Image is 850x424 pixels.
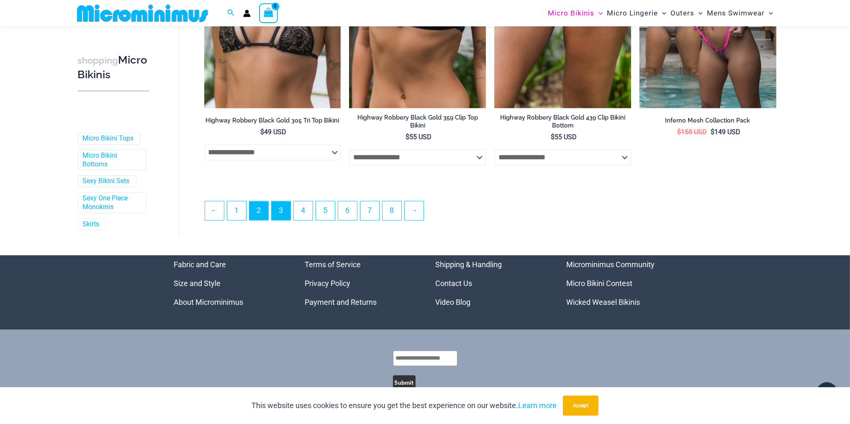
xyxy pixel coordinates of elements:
img: MM SHOP LOGO FLAT [74,4,211,23]
bdi: 55 USD [551,133,577,141]
a: Page 5 [316,201,335,220]
h2: Inferno Mesh Collection Pack [639,117,776,125]
aside: Footer Widget 4 [566,255,676,312]
span: Micro Lingerie [607,3,658,24]
span: Page 2 [249,201,268,220]
a: OutersMenu ToggleMenu Toggle [668,3,705,24]
a: Sexy One Piece Monokinis [83,194,140,211]
a: Microminimus Community [566,260,655,269]
span: $ [711,128,714,136]
h2: Highway Robbery Black Gold 359 Clip Top Bikini [349,114,486,129]
a: ← [205,201,224,220]
a: Account icon link [243,10,251,17]
p: This website uses cookies to ensure you get the best experience on our website. [252,399,557,412]
a: Mens SwimwearMenu ToggleMenu Toggle [705,3,775,24]
aside: Footer Widget 1 [174,255,284,312]
span: shopping [78,55,118,65]
span: Menu Toggle [594,3,603,24]
span: $ [260,128,264,136]
a: Highway Robbery Black Gold 439 Clip Bikini Bottom [494,114,631,133]
a: Page 7 [360,201,379,220]
aside: Footer Widget 2 [305,255,415,312]
a: Terms of Service [305,260,361,269]
h2: Highway Robbery Black Gold 439 Clip Bikini Bottom [494,114,631,129]
a: → [405,201,424,220]
a: View Shopping Cart, empty [259,3,278,23]
a: Micro Bikini Tops [83,134,134,143]
a: Inferno Mesh Collection Pack [639,117,776,128]
bdi: 158 USD [677,128,707,136]
span: $ [677,128,681,136]
a: Page 6 [338,201,357,220]
span: Menu Toggle [694,3,703,24]
h2: Highway Robbery Black Gold 305 Tri Top Bikini [204,117,341,125]
a: Payment and Returns [305,298,377,307]
nav: Menu [566,255,676,312]
a: Highway Robbery Black Gold 359 Clip Top Bikini [349,114,486,133]
a: Micro LingerieMenu ToggleMenu Toggle [605,3,668,24]
span: Micro Bikinis [548,3,594,24]
a: Size and Style [174,279,221,288]
aside: Footer Widget 3 [436,255,546,312]
a: Privacy Policy [305,279,350,288]
bdi: 55 USD [406,133,431,141]
a: Fabric and Care [174,260,226,269]
span: Menu Toggle [658,3,666,24]
a: Learn more [518,401,557,410]
a: Video Blog [436,298,471,307]
a: Contact Us [436,279,473,288]
span: $ [551,133,555,141]
nav: Menu [436,255,546,312]
a: Shipping & Handling [436,260,502,269]
a: Sexy Bikini Sets [83,176,130,185]
bdi: 149 USD [711,128,740,136]
nav: Site Navigation [544,1,777,25]
span: Menu Toggle [765,3,773,24]
a: Micro Bikini Contest [566,279,632,288]
a: About Microminimus [174,298,244,307]
a: Search icon link [227,8,235,18]
span: Outers [670,3,694,24]
nav: Menu [174,255,284,312]
a: Page 4 [294,201,313,220]
a: Page 3 [272,201,290,220]
a: Micro Bikini Bottoms [83,151,140,169]
a: Skirts [83,220,100,228]
a: Wicked Weasel Bikinis [566,298,640,307]
nav: Product Pagination [204,201,776,225]
a: Page 8 [383,201,401,220]
button: Accept [563,396,598,416]
a: Page 1 [227,201,246,220]
h3: Micro Bikinis [78,53,149,82]
bdi: 49 USD [260,128,286,136]
button: Submit [393,375,416,390]
span: $ [406,133,409,141]
a: Highway Robbery Black Gold 305 Tri Top Bikini [204,117,341,128]
nav: Menu [305,255,415,312]
span: Mens Swimwear [707,3,765,24]
a: Micro BikinisMenu ToggleMenu Toggle [546,3,605,24]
